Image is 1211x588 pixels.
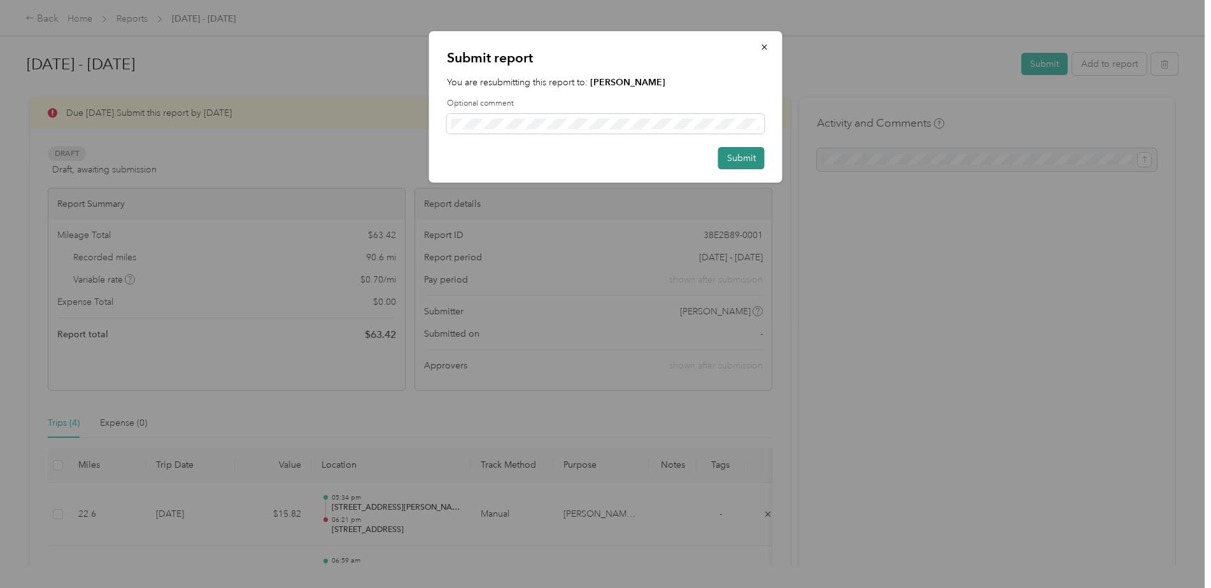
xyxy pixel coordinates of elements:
p: You are resubmitting this report to: [447,76,765,89]
label: Optional comment [447,98,765,109]
iframe: Everlance-gr Chat Button Frame [1140,517,1211,588]
button: Submit [718,147,765,169]
strong: [PERSON_NAME] [590,77,665,88]
p: Submit report [447,49,765,67]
